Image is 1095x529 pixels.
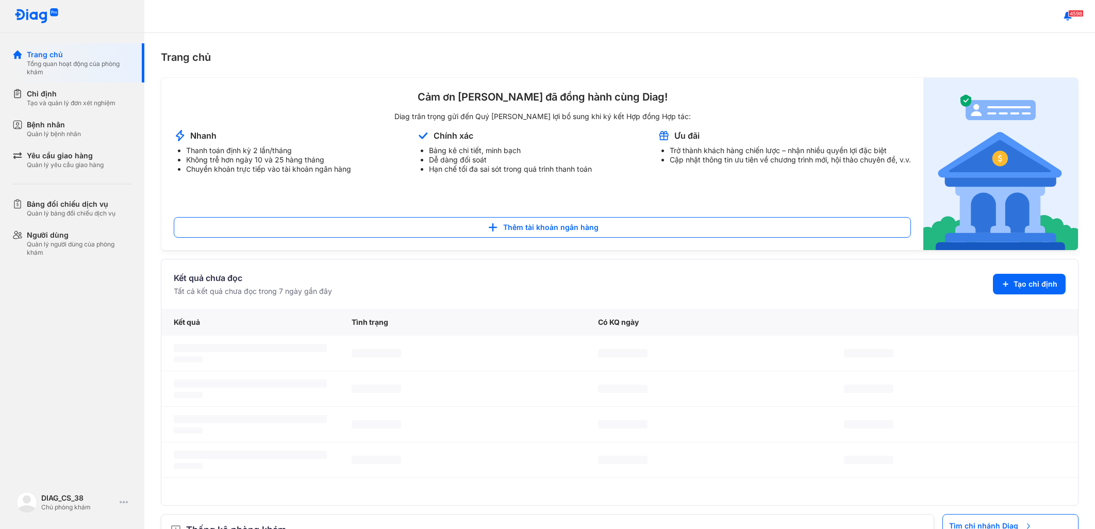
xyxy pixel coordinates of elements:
span: ‌ [352,420,401,428]
span: ‌ [352,385,401,393]
button: Tạo chỉ định [993,274,1066,294]
span: ‌ [174,463,203,469]
li: Chuyển khoản trực tiếp vào tài khoản ngân hàng [186,164,351,174]
span: ‌ [174,344,327,352]
span: ‌ [844,456,893,464]
div: Diag trân trọng gửi đến Quý [PERSON_NAME] lợi bổ sung khi ký kết Hợp đồng Hợp tác: [174,112,911,121]
div: Kết quả chưa đọc [174,272,332,284]
div: Trang chủ [27,49,132,60]
div: Tạo và quản lý đơn xét nghiệm [27,99,115,107]
div: Người dùng [27,230,132,240]
span: ‌ [598,456,648,464]
li: Không trễ hơn ngày 10 và 25 hàng tháng [186,155,351,164]
div: Kết quả [161,309,339,336]
span: ‌ [844,420,893,428]
span: ‌ [844,349,893,357]
li: Thanh toán định kỳ 2 lần/tháng [186,146,351,155]
li: Hạn chế tối đa sai sót trong quá trình thanh toán [429,164,592,174]
span: ‌ [352,349,401,357]
div: Yêu cầu giao hàng [27,151,104,161]
span: ‌ [174,427,203,434]
button: Thêm tài khoản ngân hàng [174,217,911,238]
img: account-announcement [417,129,429,142]
span: ‌ [174,356,203,362]
span: ‌ [598,349,648,357]
div: Trang chủ [161,49,1079,65]
img: account-announcement [657,129,670,142]
li: Cập nhật thông tin ưu tiên về chương trình mới, hội thảo chuyên đề, v.v. [670,155,911,164]
div: Nhanh [190,130,217,141]
div: Tất cả kết quả chưa đọc trong 7 ngày gần đây [174,286,332,296]
li: Bảng kê chi tiết, minh bạch [429,146,592,155]
img: logo [16,492,37,513]
img: logo [14,8,59,24]
div: Chính xác [434,130,473,141]
div: Quản lý người dùng của phòng khám [27,240,132,257]
span: ‌ [598,385,648,393]
div: Chỉ định [27,89,115,99]
div: DIAG_CS_38 [41,493,115,503]
span: ‌ [174,415,327,423]
div: Quản lý yêu cầu giao hàng [27,161,104,169]
li: Trở thành khách hàng chiến lược – nhận nhiều quyền lợi đặc biệt [670,146,911,155]
div: Cảm ơn [PERSON_NAME] đã đồng hành cùng Diag! [174,90,911,104]
span: ‌ [174,451,327,459]
div: Bệnh nhân [27,120,81,130]
span: ‌ [598,420,648,428]
span: ‌ [174,392,203,398]
img: account-announcement [923,78,1078,250]
div: Quản lý bệnh nhân [27,130,81,138]
span: ‌ [844,385,893,393]
div: Tổng quan hoạt động của phòng khám [27,60,132,76]
div: Ưu đãi [674,130,700,141]
li: Dễ dàng đối soát [429,155,592,164]
span: 4598 [1068,10,1084,17]
div: Bảng đối chiếu dịch vụ [27,199,115,209]
span: ‌ [174,379,327,388]
div: Có KQ ngày [586,309,832,336]
img: account-announcement [174,129,186,142]
div: Quản lý bảng đối chiếu dịch vụ [27,209,115,218]
span: ‌ [352,456,401,464]
div: Tình trạng [339,309,586,336]
span: Tạo chỉ định [1014,279,1057,289]
div: Chủ phòng khám [41,503,115,511]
